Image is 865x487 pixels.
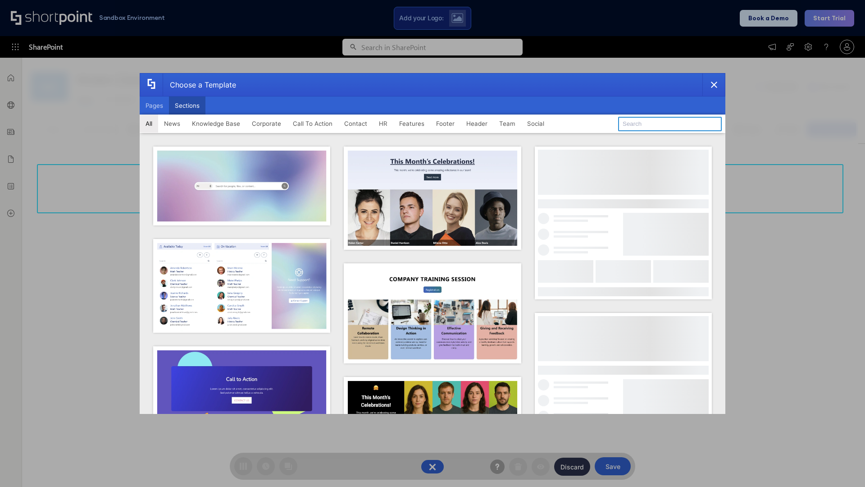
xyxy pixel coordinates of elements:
[373,115,393,133] button: HR
[163,74,236,96] div: Choose a Template
[460,115,493,133] button: Header
[338,115,373,133] button: Contact
[493,115,521,133] button: Team
[186,115,246,133] button: Knowledge Base
[140,115,158,133] button: All
[521,115,550,133] button: Social
[618,117,722,131] input: Search
[158,115,186,133] button: News
[287,115,338,133] button: Call To Action
[169,96,205,115] button: Sections
[246,115,287,133] button: Corporate
[430,115,460,133] button: Footer
[393,115,430,133] button: Features
[140,96,169,115] button: Pages
[140,73,725,414] div: template selector
[820,444,865,487] iframe: Chat Widget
